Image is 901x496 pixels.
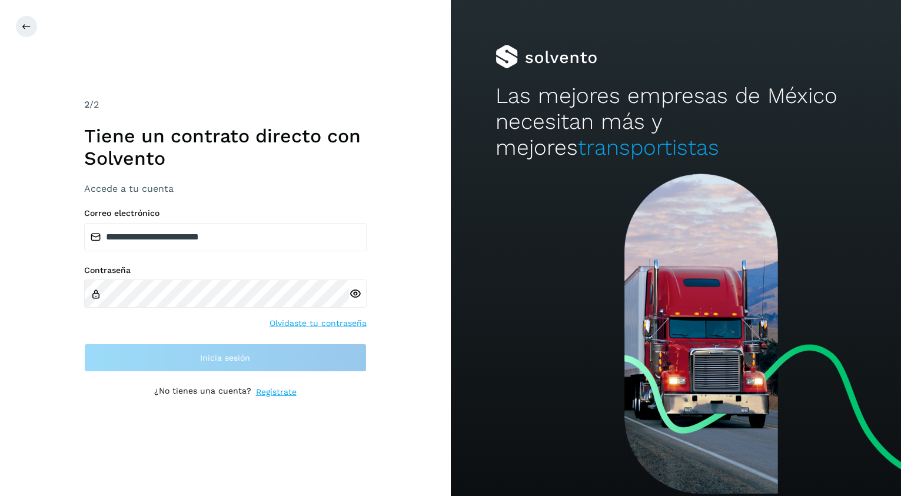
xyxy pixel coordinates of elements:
a: Olvidaste tu contraseña [270,317,367,329]
span: 2 [84,99,89,110]
h3: Accede a tu cuenta [84,183,367,194]
label: Contraseña [84,265,367,275]
span: Inicia sesión [200,354,250,362]
label: Correo electrónico [84,208,367,218]
h1: Tiene un contrato directo con Solvento [84,125,367,170]
h2: Las mejores empresas de México necesitan más y mejores [496,83,856,161]
span: transportistas [578,135,719,160]
button: Inicia sesión [84,344,367,372]
a: Regístrate [256,386,297,398]
p: ¿No tienes una cuenta? [154,386,251,398]
div: /2 [84,98,367,112]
